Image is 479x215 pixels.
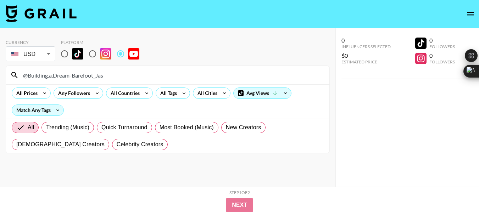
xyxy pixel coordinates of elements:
[28,123,34,132] span: All
[6,5,77,22] img: Grail Talent
[7,48,54,60] div: USD
[341,59,391,64] div: Estimated Price
[429,37,455,44] div: 0
[117,140,163,149] span: Celebrity Creators
[429,52,455,59] div: 0
[12,105,63,115] div: Match Any Tags
[12,88,39,98] div: All Prices
[234,88,291,98] div: Avg Views
[106,88,141,98] div: All Countries
[72,48,83,60] img: TikTok
[54,88,91,98] div: Any Followers
[6,40,55,45] div: Currency
[46,123,89,132] span: Trending (Music)
[463,7,478,21] button: open drawer
[341,44,391,49] div: Influencers Selected
[16,140,105,149] span: [DEMOGRAPHIC_DATA] Creators
[429,59,455,64] div: Followers
[193,88,219,98] div: All Cities
[226,198,253,212] button: Next
[226,123,261,132] span: New Creators
[229,190,250,195] div: Step 1 of 2
[61,40,145,45] div: Platform
[160,123,214,132] span: Most Booked (Music)
[341,37,391,44] div: 0
[341,52,391,59] div: $0
[156,88,178,98] div: All Tags
[429,44,455,49] div: Followers
[444,180,470,206] iframe: Drift Widget Chat Controller
[128,48,139,60] img: YouTube
[101,123,147,132] span: Quick Turnaround
[100,48,111,60] img: Instagram
[19,69,325,81] input: Search by User Name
